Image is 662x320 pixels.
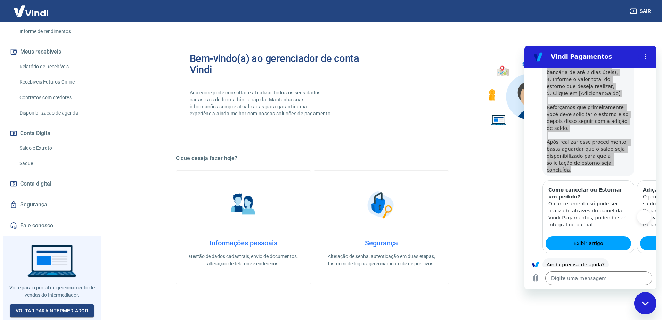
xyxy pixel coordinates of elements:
a: Informações pessoaisInformações pessoaisGestão de dados cadastrais, envio de documentos, alteraçã... [176,170,311,284]
h3: Adição de Saldo [118,141,198,148]
a: Informe de rendimentos [17,24,96,39]
button: Carregar arquivo [4,226,18,240]
a: Contratos com credores [17,91,96,105]
a: Disponibilização de agenda [17,106,96,120]
a: SegurançaSegurançaAlteração de senha, autenticação em duas etapas, histórico de logins, gerenciam... [314,170,449,284]
img: Vindi [8,0,54,22]
button: Meus recebíveis [8,44,96,60]
span: Ainda precisa de ajuda? [22,216,80,222]
img: Segurança [364,187,399,222]
a: Saque [17,156,96,171]
h5: O que deseja fazer hoje? [176,155,587,162]
a: Relatório de Recebíveis [17,60,96,74]
a: Saldo e Extrato [17,141,96,155]
a: Voltar paraIntermediador [10,304,94,317]
p: Aqui você pode consultar e atualizar todos os seus dados cadastrais de forma fácil e rápida. Mant... [190,89,334,117]
img: Informações pessoais [226,187,261,222]
p: Alteração de senha, autenticação em duas etapas, histórico de logins, gerenciamento de dispositivos. [325,253,438,267]
button: Sair [629,5,654,18]
h4: Segurança [325,239,438,247]
p: Gestão de dados cadastrais, envio de documentos, alteração de telefone e endereços. [187,253,300,267]
iframe: Janela de mensagens [524,46,656,289]
a: Recebíveis Futuros Online [17,75,96,89]
h2: Bem-vindo(a) ao gerenciador de conta Vindi [190,53,382,75]
a: Conta digital [8,176,96,192]
a: Fale conosco [8,218,96,233]
h4: Informações pessoais [187,239,300,247]
img: Imagem de um avatar masculino com diversos icones exemplificando as funcionalidades do gerenciado... [482,53,573,130]
span: Conta digital [20,179,51,189]
a: Exibir artigo: 'Adição de Saldo' [116,191,201,205]
p: O procedimento para adicionar saldo em sua conta Vindi Pagamentos poderá ser feito através do por... [118,148,198,182]
button: Conta Digital [8,126,96,141]
a: Segurança [8,197,96,212]
iframe: Botão para abrir a janela de mensagens, conversa em andamento [634,292,656,314]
